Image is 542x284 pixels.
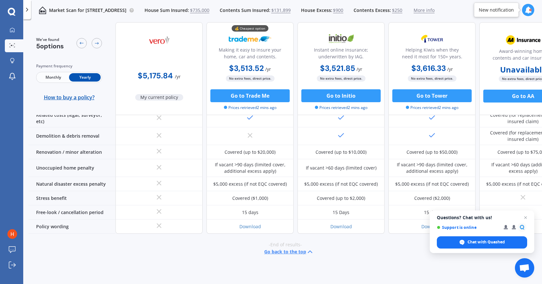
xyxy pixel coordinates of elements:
div: Covered (up to $50,000) [406,149,457,155]
div: Covered (up to $2,000) [317,195,365,201]
div: If vacant >90 days (limited cover, additional excess apply) [211,162,289,174]
div: 💰 Cheapest option [232,25,268,32]
img: Tower.webp [411,31,453,47]
div: Helping Kiwis when they need it most for 150+ years. [394,46,470,63]
a: Download [421,223,443,230]
button: Go to Tower [392,89,472,102]
b: $3,513.52 [229,63,264,73]
div: Payment frequency [36,63,102,69]
div: Stress benefit [28,191,115,205]
span: -End of results- [269,241,302,248]
div: $5,000 excess (if not EQC covered) [304,181,378,187]
img: home-and-contents.b802091223b8502ef2dd.svg [39,6,46,14]
div: New notification [479,7,514,13]
span: No extra fees, direct price. [226,75,275,82]
span: Questions? Chat with us! [437,215,527,220]
span: More info [414,7,435,14]
img: ACg8ocK-Lz2J5sLyPOuI4797bkJ0rhpk2ageGuSad_ons8i5CaoDZA=s96-c [7,229,17,239]
span: Prices retrieved 2 mins ago [406,105,458,111]
b: $3,521.85 [320,63,355,73]
div: Policy wording [28,220,115,234]
span: My current policy [135,94,183,101]
button: Go to Trade Me [210,89,290,102]
div: Making it easy to insure your home, car and contents. [212,46,288,63]
p: Market Scan for [STREET_ADDRESS] [49,7,126,14]
span: / yr [356,66,362,72]
div: Open chat [515,258,534,278]
span: Support is online [437,225,499,230]
span: / yr [175,73,181,80]
span: $900 [333,7,343,14]
div: Free-look / cancellation period [28,205,115,220]
span: Prices retrieved 2 mins ago [315,105,367,111]
button: Go to Initio [301,89,381,102]
div: 21 days [515,209,531,216]
div: If vacant >60 days (limited cover) [306,165,376,171]
span: House Sum Insured: [145,7,189,14]
span: We've found [36,37,64,43]
span: No extra fees, direct price. [317,75,366,82]
span: $250 [392,7,402,14]
span: Contents Sum Insured: [220,7,270,14]
span: How to buy a policy? [44,94,95,101]
div: Natural disaster excess penalty [28,177,115,191]
div: Chat with Quashed [437,236,527,249]
b: $3,616.33 [411,63,446,73]
span: 5 options [36,42,64,50]
div: $5,000 excess (if not EQC covered) [213,181,287,187]
div: 15 days [424,209,440,216]
b: $5,175.84 [138,71,173,81]
span: Prices retrieved 2 mins ago [224,105,276,111]
div: Unoccupied home penalty [28,159,115,177]
span: Yearly [69,73,101,82]
span: Contents Excess: [354,7,391,14]
div: Covered ($2,000) [414,195,450,201]
img: Initio.webp [320,31,362,47]
div: If vacant >90 days (limited cover, additional excess apply) [393,162,471,174]
span: House Excess: [301,7,332,14]
div: $5,000 excess (if not EQC covered) [395,181,469,187]
span: Chat with Quashed [467,239,505,245]
a: Download [239,223,261,230]
div: Related costs (legal, surveyor, etc) [28,110,115,127]
span: $735,000 [190,7,209,14]
div: Instant online insurance; underwritten by IAG. [303,46,379,63]
div: Covered ($1,000) [232,195,268,201]
div: 15 days [242,209,258,216]
div: Covered (up to $10,000) [316,149,366,155]
div: Demolition & debris removal [28,127,115,145]
div: Covered (up to $20,000) [225,149,276,155]
div: 15 Days [333,209,349,216]
button: Go back to the top [264,248,314,256]
div: Renovation / minor alteration [28,145,115,159]
span: No extra fees, direct price. [408,75,457,82]
span: / yr [447,66,453,72]
span: $131,899 [271,7,291,14]
span: / yr [265,66,271,72]
span: Close chat [522,214,529,221]
a: Download [330,223,352,230]
span: Monthly [37,73,69,82]
img: Trademe.webp [229,31,271,47]
img: Vero.png [138,32,180,48]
